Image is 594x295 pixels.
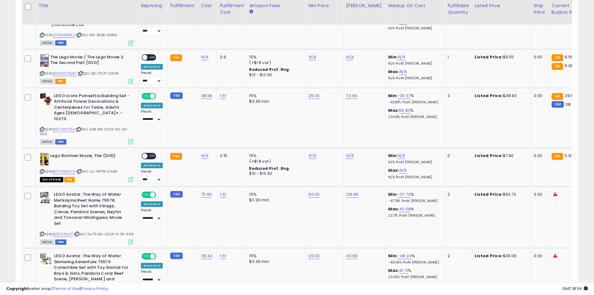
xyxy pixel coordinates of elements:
a: -30.37 [398,93,411,99]
a: 129.99 [346,191,358,198]
b: Listed Price: [475,191,503,197]
p: N/A Profit [PERSON_NAME] [388,160,440,165]
div: 0.00 [534,54,544,60]
small: FBA [552,63,563,70]
img: 51gyC2uHNKL._SL40_.jpg [40,253,52,266]
a: 38.98 [201,93,212,99]
a: 1.61 [220,93,226,99]
p: 23.65% Profit [PERSON_NAME] [388,275,440,279]
div: Fulfillment [170,2,196,9]
div: [PERSON_NAME] [346,2,383,9]
span: OFF [155,192,165,198]
span: | SKU: N9-854E-4GRM [76,32,117,37]
div: 15% [249,54,301,60]
a: -37.74 [398,191,411,198]
p: 29.54% Profit [PERSON_NAME] [388,115,440,119]
div: % [388,268,440,279]
div: % [388,192,440,203]
span: 39.99 [565,93,576,99]
div: 3.15 [220,153,242,159]
a: 0744084652 [53,32,75,38]
div: 3 [447,93,467,99]
b: Min: [388,153,398,159]
b: Lego Batman Movie, The (DVD) [50,153,126,160]
a: N/A [346,153,353,159]
span: ON [142,93,150,99]
a: N/A [398,54,405,60]
div: Title [38,2,136,9]
a: 49.99 [346,253,357,259]
div: ASIN: [40,192,133,244]
div: 2 [447,192,467,197]
a: 20.00 [308,253,320,259]
b: Max: [388,167,399,173]
img: 4159y8BHj+L._SL40_.jpg [40,93,52,106]
div: ASIN: [40,93,133,144]
span: OFF [155,254,165,259]
div: 3.9 [220,54,242,60]
span: All listings currently available for purchase on Amazon [40,79,54,84]
img: 61pTW+2v-SL._SL40_.jpg [40,54,49,67]
b: The Lego Movie / The Lego Movie 2: The Second Part [DVD] [50,54,126,67]
a: B07VDMLF2G [53,169,75,174]
div: Amazon AI [141,103,163,108]
span: All listings that are currently out of stock and unavailable for purchase on Amazon [40,177,63,182]
a: 28.34 [201,253,213,259]
b: Reduced Prof. Rng. [249,166,290,171]
div: Current Buybox Price [552,2,584,16]
b: Listed Price: [475,93,503,99]
div: $0.30 min [249,99,301,104]
small: FBA [552,93,563,100]
span: OFF [147,55,157,60]
div: % [388,206,440,218]
span: 9.55 [565,54,573,60]
a: N/A [399,167,407,174]
div: 2 [447,253,467,259]
a: 1.61 [220,191,226,198]
div: Cost [201,2,215,9]
p: -33.83% Profit [PERSON_NAME] [388,100,440,105]
div: Markup on Cost [388,2,442,9]
small: FBM [170,191,182,198]
small: FBM [552,101,564,108]
small: FBA [552,54,563,61]
div: Min Price [308,2,340,9]
div: Preset: [141,71,163,85]
div: $0.30 min [249,259,301,264]
span: 9.99 [565,63,573,69]
span: 2025-08-11 18:56 GMT [563,286,588,292]
b: Max: [388,107,399,113]
p: -68.35% Profit [PERSON_NAME] [388,260,440,265]
img: 51r0Kok6stL._SL40_.jpg [40,153,49,165]
span: OFF [147,154,157,159]
div: (+$1.8 var) [249,159,301,164]
div: $93.73 [475,192,526,197]
div: ASIN: [40,4,133,45]
div: Amazon AI [141,64,163,70]
div: 0.00 [534,93,544,99]
small: FBA [552,153,563,160]
a: 56.83 [399,107,410,114]
div: % [388,108,440,119]
b: Max: [388,69,399,75]
span: All listings currently available for purchase on Amazon [40,139,54,145]
div: $0.30 min [249,197,301,203]
div: $48.93 [475,93,526,99]
div: Fulfillment Cost [220,2,244,16]
a: N/A [201,54,209,60]
a: 1.61 [220,253,226,259]
small: FBA [170,153,182,160]
span: OFF [155,93,165,99]
small: FBM [170,92,182,99]
div: Preset: [141,270,163,284]
div: Preset: [141,170,163,184]
img: 51G0ho2aqOL._SL40_.jpg [40,192,52,204]
b: Reduced Prof. Rng. [249,67,290,72]
small: FBM [170,253,182,259]
div: ASIN: [40,54,133,83]
div: Repricing [141,2,165,9]
div: $9.55 [475,54,526,60]
div: 15% [249,153,301,159]
b: Min: [388,93,398,99]
a: Privacy Policy [81,286,108,292]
